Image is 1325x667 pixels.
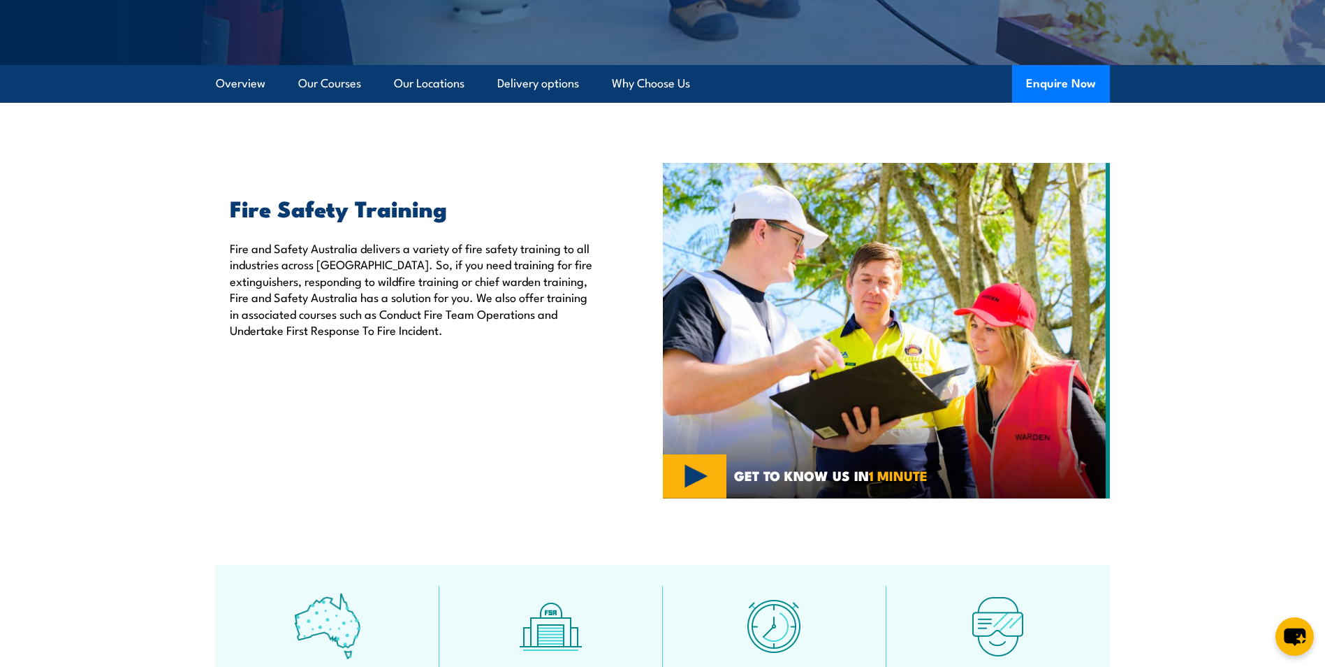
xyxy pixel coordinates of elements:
a: Why Choose Us [612,65,690,102]
a: Delivery options [497,65,579,102]
img: fast-icon [741,593,807,659]
button: Enquire Now [1012,65,1110,103]
a: Our Locations [394,65,464,102]
button: chat-button [1275,617,1314,656]
img: Fire Safety Training Courses [663,163,1110,499]
img: facilities-icon [518,593,584,659]
img: auswide-icon [294,593,360,659]
strong: 1 MINUTE [869,465,928,485]
a: Our Courses [298,65,361,102]
img: tech-icon [965,593,1031,659]
span: GET TO KNOW US IN [734,469,928,482]
p: Fire and Safety Australia delivers a variety of fire safety training to all industries across [GE... [230,240,599,338]
h2: Fire Safety Training [230,198,599,217]
a: Overview [216,65,265,102]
